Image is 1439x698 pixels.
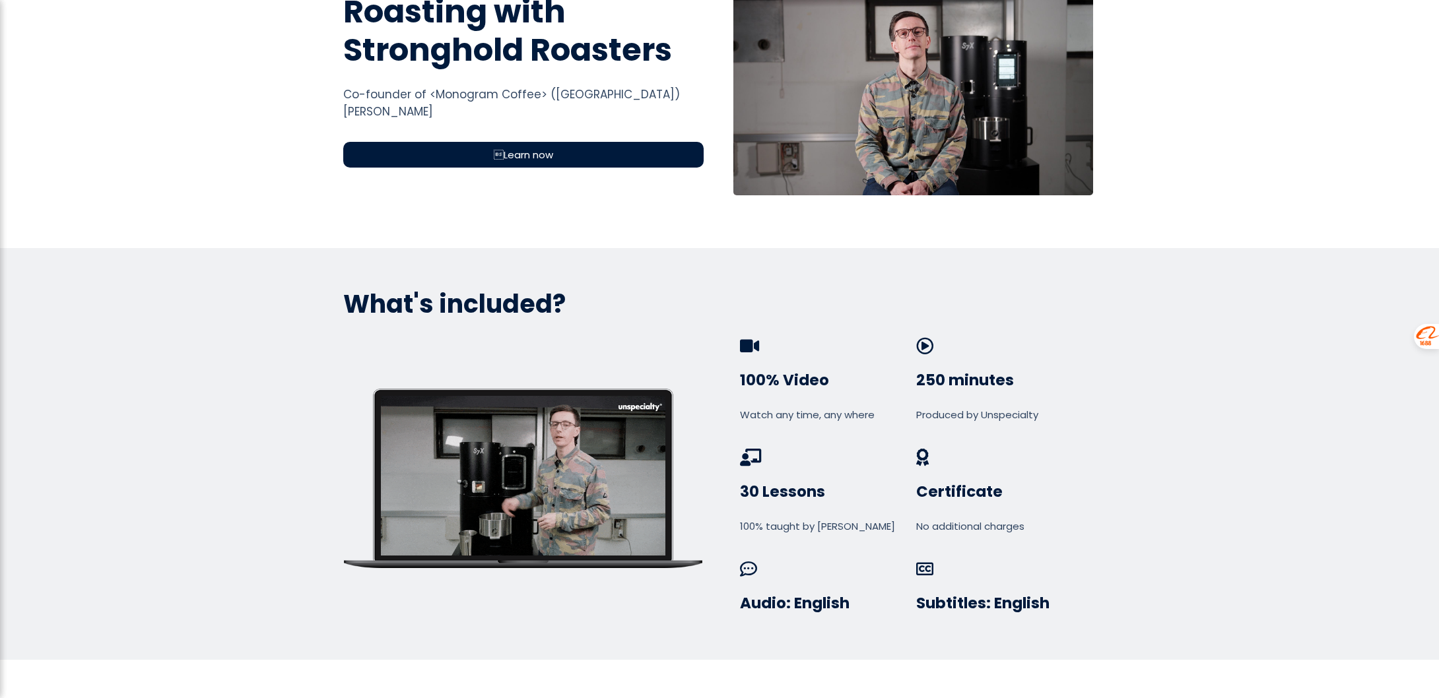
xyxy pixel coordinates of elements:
div: Watch any time, any where [740,407,911,422]
div: No additional charges [916,519,1087,534]
h3: 250 minutes [916,371,1087,391]
h3: Certificate [916,482,1087,502]
h3: Audio: English [740,594,911,614]
span: Learn now [494,147,553,162]
div: Co-founder of <Monogram Coffee> ([GEOGRAPHIC_DATA]) [PERSON_NAME] [343,86,704,121]
h3: 30 Lessons [740,482,911,502]
h3: 100% Video [740,371,911,391]
div: 100% taught by [PERSON_NAME] [740,519,911,534]
div: Produced by Unspecialty [916,407,1087,422]
h3: Subtitles: English [916,594,1087,614]
p: What's included? [343,288,1096,320]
